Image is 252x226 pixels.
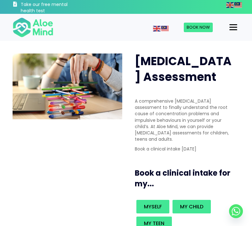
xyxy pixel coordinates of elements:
[135,98,237,143] p: A comprehensive [MEDICAL_DATA] assessment to finally understand the root cause of concentration p...
[144,203,162,210] span: Myself
[234,1,243,8] a: Malay
[21,2,80,14] h3: Take our free mental health test
[135,168,244,189] h3: Book a clinical intake for my...
[13,17,53,38] img: Aloe mind Logo
[136,200,169,213] a: Myself
[180,203,203,210] span: My child
[153,25,161,31] a: English
[135,146,237,152] p: Book a clinical intake [DATE]
[161,25,169,31] a: Malay
[234,2,242,8] img: ms
[227,22,240,33] button: Menu
[229,204,243,218] a: Whatsapp
[153,26,161,31] img: en
[135,53,232,85] span: [MEDICAL_DATA] Assessment
[184,23,213,32] a: Book Now
[187,24,210,30] span: Book Now
[173,200,211,213] a: My child
[226,2,234,8] img: en
[161,26,169,31] img: ms
[13,2,80,14] a: Take our free mental health test
[13,54,122,119] img: ADHD photo
[226,1,234,8] a: English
